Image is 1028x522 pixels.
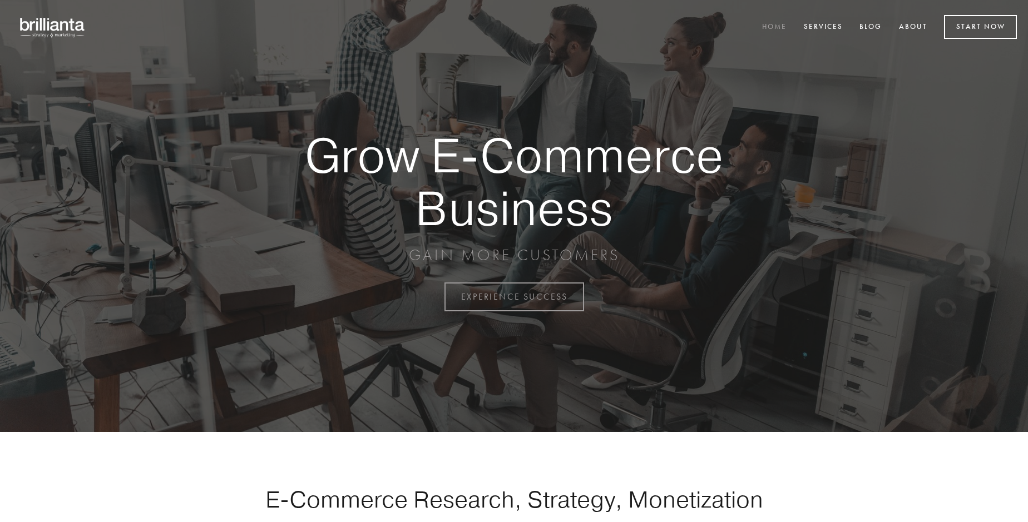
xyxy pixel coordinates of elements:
strong: Grow E-Commerce Business [266,129,762,234]
a: EXPERIENCE SUCCESS [444,282,584,311]
a: Services [797,18,850,37]
a: About [892,18,935,37]
a: Blog [852,18,889,37]
img: brillianta - research, strategy, marketing [11,11,95,43]
h1: E-Commerce Research, Strategy, Monetization [230,485,798,513]
a: Home [755,18,794,37]
a: Start Now [944,15,1017,39]
p: GAIN MORE CUSTOMERS [266,245,762,265]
